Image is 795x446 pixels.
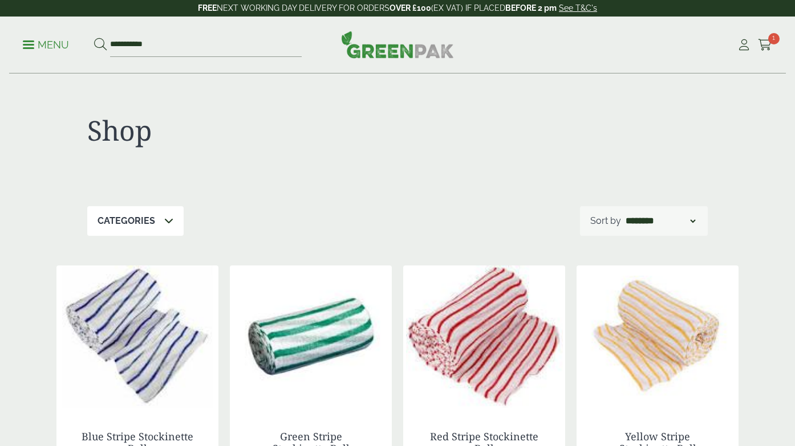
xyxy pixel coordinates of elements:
[623,214,697,228] select: Shop order
[23,38,69,52] p: Menu
[768,33,780,44] span: 1
[23,38,69,50] a: Menu
[198,3,217,13] strong: FREE
[341,31,454,58] img: GreenPak Supplies
[559,3,597,13] a: See T&C's
[56,265,218,408] img: 5230020-Blue-Stripe-Stockinette-Roll
[403,265,565,408] img: 5230021-Red-Stripe-Stockinette-Roll
[87,114,397,147] h1: Shop
[590,214,621,228] p: Sort by
[230,265,392,408] img: 5230023-Green-Stripe-Stockinette-Roll
[505,3,557,13] strong: BEFORE 2 pm
[98,214,155,228] p: Categories
[390,3,431,13] strong: OVER £100
[758,39,772,51] i: Cart
[737,39,751,51] i: My Account
[758,36,772,54] a: 1
[577,265,739,408] img: 5230022-Yellow-Stripe-Stockinette-Roll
